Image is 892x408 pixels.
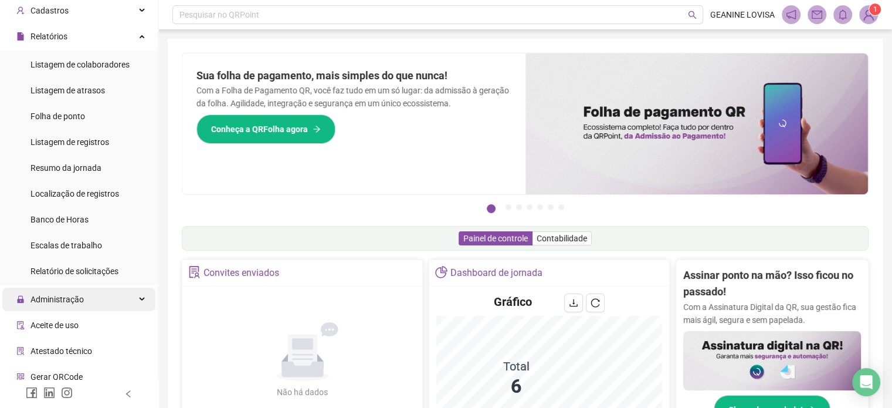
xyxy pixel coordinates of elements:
[196,84,511,110] p: Com a Folha de Pagamento QR, você faz tudo em um só lugar: da admissão à geração da folha. Agilid...
[527,204,533,210] button: 4
[463,234,528,243] span: Painel de controle
[435,266,447,278] span: pie-chart
[506,204,511,210] button: 2
[873,5,877,14] span: 1
[30,346,92,356] span: Atestado técnico
[537,234,587,243] span: Contabilidade
[494,294,532,310] h4: Gráfico
[852,368,880,396] div: Open Intercom Messenger
[313,125,321,133] span: arrow-right
[188,266,201,278] span: solution
[30,189,119,198] span: Localização de registros
[204,263,279,283] div: Convites enviados
[837,9,848,20] span: bell
[16,373,25,381] span: qrcode
[61,387,73,399] span: instagram
[569,298,578,308] span: download
[30,241,102,250] span: Escalas de trabalho
[812,9,822,20] span: mail
[516,204,522,210] button: 3
[30,267,118,276] span: Relatório de solicitações
[683,267,861,301] h2: Assinar ponto na mão? Isso ficou no passado!
[30,163,101,173] span: Resumo da jornada
[487,204,496,213] button: 1
[710,8,775,21] span: GEANINE LOVISA
[860,6,877,23] img: 94207
[43,387,55,399] span: linkedin
[16,321,25,329] span: audit
[30,6,69,15] span: Cadastros
[196,114,335,144] button: Conheça a QRFolha agora
[591,298,600,308] span: reload
[537,204,543,210] button: 5
[683,301,861,326] p: Com a Assinatura Digital da QR, sua gestão fica mais ágil, segura e sem papelada.
[16,295,25,304] span: lock
[30,295,84,304] span: Administração
[688,11,697,19] span: search
[30,32,67,41] span: Relatórios
[249,386,357,399] div: Não há dados
[211,123,308,136] span: Conheça a QRFolha agora
[548,204,554,210] button: 6
[16,6,25,15] span: user-add
[196,68,511,84] h2: Sua folha de pagamento, mais simples do que nunca!
[30,137,109,147] span: Listagem de registros
[30,215,89,224] span: Banco de Horas
[450,263,542,283] div: Dashboard de jornada
[558,204,564,210] button: 7
[30,372,83,382] span: Gerar QRCode
[525,53,869,194] img: banner%2F8d14a306-6205-4263-8e5b-06e9a85ad873.png
[30,112,85,121] span: Folha de ponto
[869,4,881,15] sup: Atualize o seu contato no menu Meus Dados
[30,321,79,330] span: Aceite de uso
[16,347,25,355] span: solution
[30,86,105,95] span: Listagem de atrasos
[26,387,38,399] span: facebook
[786,9,796,20] span: notification
[30,60,130,69] span: Listagem de colaboradores
[683,331,861,390] img: banner%2F02c71560-61a6-44d4-94b9-c8ab97240462.png
[124,390,133,398] span: left
[16,32,25,41] span: file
